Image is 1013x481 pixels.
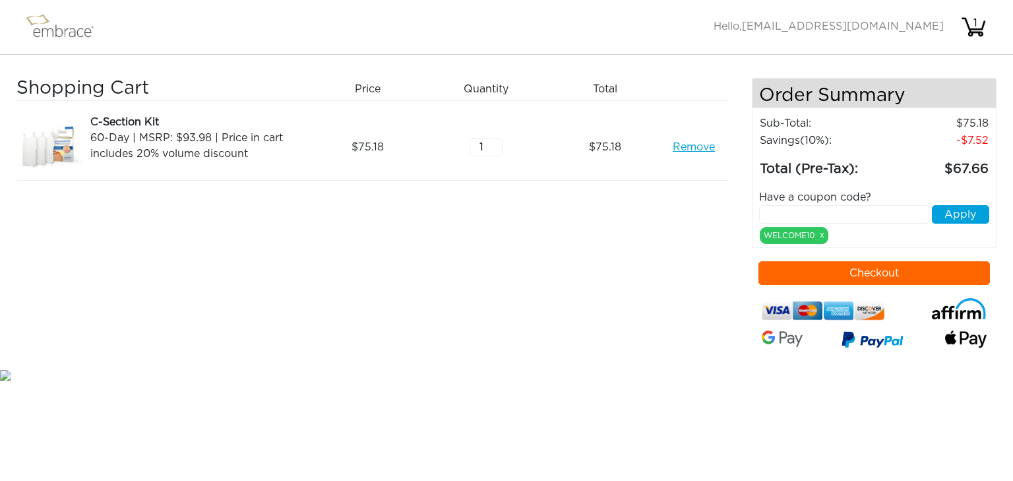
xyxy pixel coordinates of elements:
span: 75.18 [589,139,621,155]
h4: Order Summary [752,79,997,108]
img: affirm-logo.svg [931,298,987,320]
a: 1 [960,21,987,32]
span: (10%) [800,135,829,146]
span: Quantity [464,81,508,97]
img: credit-cards.png [762,298,885,324]
td: Total (Pre-Tax): [759,149,886,179]
button: Apply [932,205,989,224]
span: 75.18 [352,139,384,155]
h3: Shopping Cart [16,78,303,100]
a: Remove [673,139,715,155]
a: x [820,229,824,241]
div: C-Section Kit [90,114,303,130]
div: Total [551,78,669,100]
img: fullApplePay.png [945,331,987,348]
div: 1 [962,15,989,31]
span: Hello, [714,21,944,32]
span: [EMAIL_ADDRESS][DOMAIN_NAME] [742,21,944,32]
td: 75.18 [886,115,989,132]
div: 60-Day | MSRP: $93.98 | Price in cart includes 20% volume discount [90,130,303,162]
img: paypal-v3.png [842,328,904,353]
img: logo.png [23,11,109,44]
td: 67.66 [886,149,989,179]
div: Price [313,78,432,100]
img: Google-Pay-Logo.svg [762,331,803,347]
td: Savings : [759,132,886,149]
td: Sub-Total: [759,115,886,132]
button: Checkout [758,261,991,285]
div: WELCOME10 [760,227,828,244]
td: 7.52 [886,132,989,149]
img: d2f91f46-8dcf-11e7-b919-02e45ca4b85b.jpeg [16,114,82,180]
img: cart [960,14,987,40]
div: Have a coupon code? [749,189,1000,205]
